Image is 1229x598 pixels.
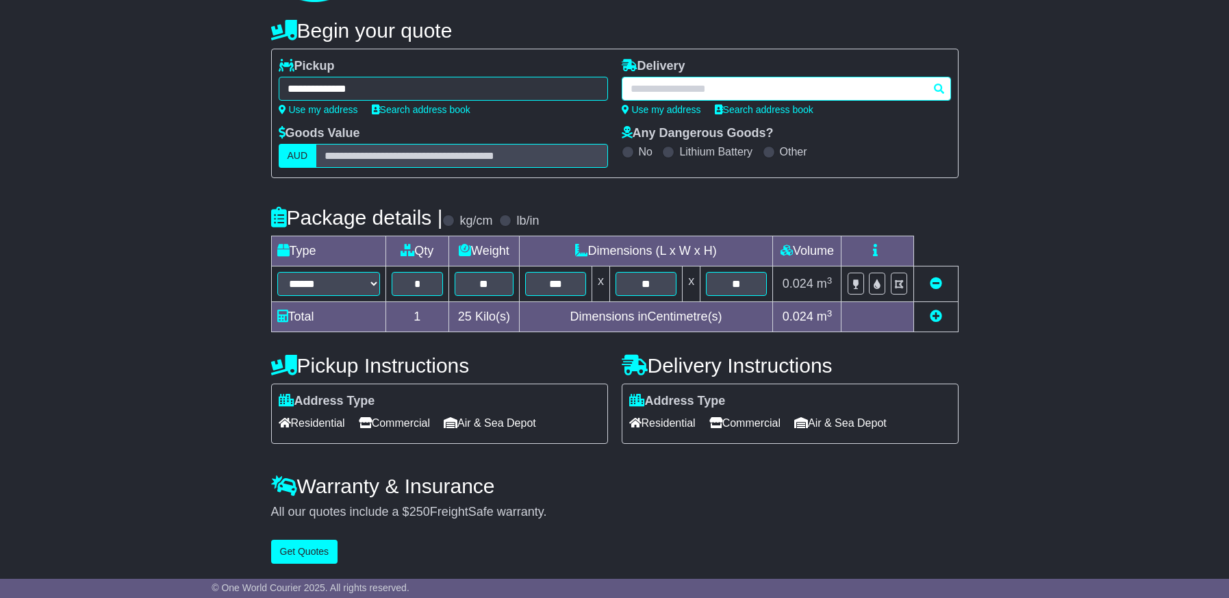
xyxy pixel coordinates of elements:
span: 250 [409,505,430,519]
typeahead: Please provide city [622,77,951,101]
button: Get Quotes [271,540,338,564]
a: Use my address [622,104,701,115]
td: 1 [385,302,449,332]
span: Air & Sea Depot [444,412,536,434]
label: lb/in [516,214,539,229]
label: kg/cm [459,214,492,229]
h4: Pickup Instructions [271,354,608,377]
label: Any Dangerous Goods? [622,126,774,141]
a: Use my address [279,104,358,115]
td: Kilo(s) [449,302,520,332]
td: x [683,266,700,302]
h4: Begin your quote [271,19,959,42]
a: Search address book [715,104,813,115]
label: Delivery [622,59,685,74]
span: Air & Sea Depot [794,412,887,434]
h4: Package details | [271,206,443,229]
label: Address Type [279,394,375,409]
td: Dimensions (L x W x H) [519,236,773,266]
span: 25 [458,310,472,323]
label: Lithium Battery [679,145,752,158]
label: AUD [279,144,317,168]
span: Residential [279,412,345,434]
label: Other [780,145,807,158]
span: m [817,310,833,323]
td: Qty [385,236,449,266]
label: Pickup [279,59,335,74]
h4: Warranty & Insurance [271,475,959,497]
label: Address Type [629,394,726,409]
span: Commercial [709,412,781,434]
h4: Delivery Instructions [622,354,959,377]
td: Total [271,302,385,332]
a: Remove this item [930,277,942,290]
span: Residential [629,412,696,434]
td: Dimensions in Centimetre(s) [519,302,773,332]
span: m [817,277,833,290]
span: © One World Courier 2025. All rights reserved. [212,582,409,593]
label: Goods Value [279,126,360,141]
td: Volume [773,236,841,266]
div: All our quotes include a $ FreightSafe warranty. [271,505,959,520]
td: x [592,266,609,302]
sup: 3 [827,308,833,319]
label: No [639,145,652,158]
td: Weight [449,236,520,266]
sup: 3 [827,275,833,286]
span: Commercial [359,412,430,434]
a: Search address book [372,104,470,115]
td: Type [271,236,385,266]
span: 0.024 [783,310,813,323]
a: Add new item [930,310,942,323]
span: 0.024 [783,277,813,290]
